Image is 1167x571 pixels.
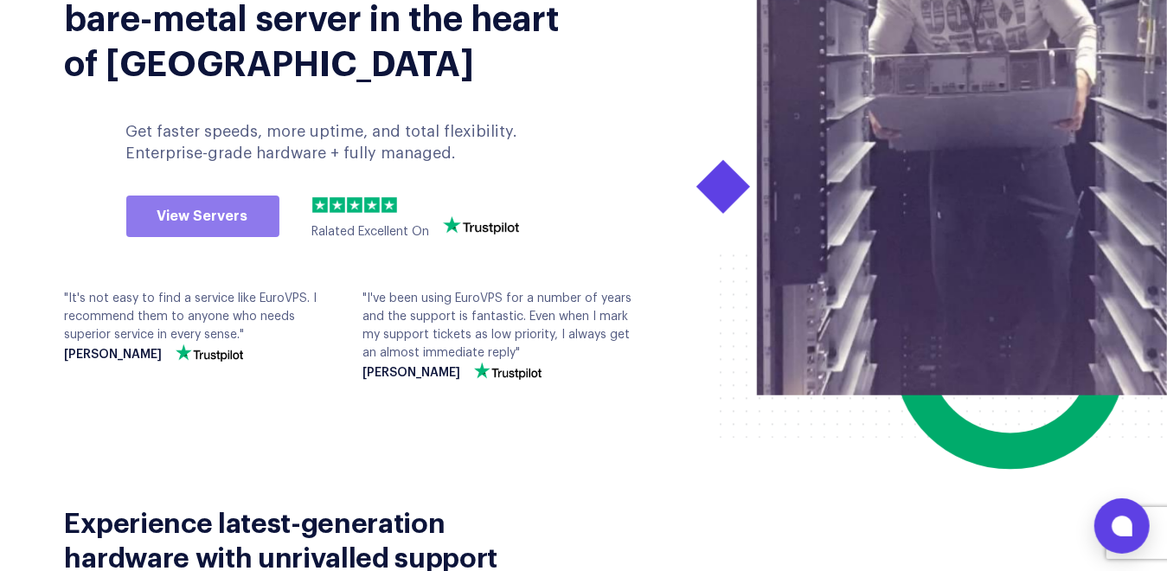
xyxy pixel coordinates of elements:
img: trustpilot-vector-logo.png [474,362,542,380]
button: Open chat window [1094,498,1150,554]
img: 3 [347,197,362,213]
span: Ralated Excellent On [312,226,430,238]
img: 4 [364,197,380,213]
img: 2 [330,197,345,213]
img: trustpilot-vector-logo.png [176,344,243,362]
img: 5 [382,197,397,213]
strong: [PERSON_NAME] [65,349,163,362]
div: "I've been using EuroVPS for a number of years and the support is fantastic. Even when I mark my ... [363,290,636,380]
p: Get faster speeds, more uptime, and total flexibility. Enterprise-grade hardware + fully managed. [126,121,554,164]
div: "It's not easy to find a service like EuroVPS. I recommend them to anyone who needs superior serv... [65,290,337,362]
img: 1 [312,197,328,213]
strong: [PERSON_NAME] [363,367,461,380]
a: View Servers [126,196,279,237]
